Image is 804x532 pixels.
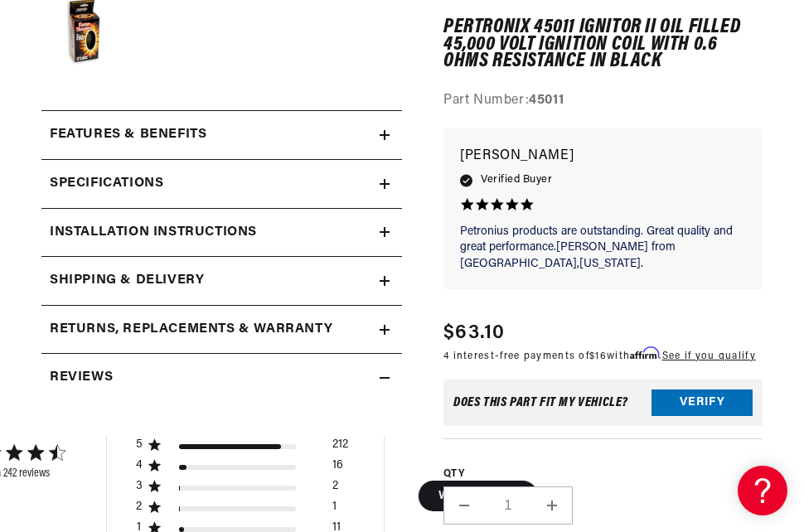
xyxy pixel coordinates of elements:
summary: Reviews [41,354,402,402]
div: 212 [332,438,348,458]
button: Verify [651,389,753,416]
div: 2 [136,500,143,515]
div: 5 [136,438,143,452]
span: $63.10 [443,317,506,347]
p: Petronius products are outstanding. Great quality and great performance.[PERSON_NAME] from [GEOGR... [460,223,746,272]
span: $16 [589,351,607,360]
div: 3 [136,479,143,494]
a: See if you qualify - Learn more about Affirm Financing (opens in modal) [662,351,756,360]
div: 4 [136,458,143,473]
div: 3 star by 2 reviews [136,479,348,500]
div: 2 [332,479,338,500]
div: 4 star by 16 reviews [136,458,348,479]
label: QTY [443,467,763,481]
div: Does This part fit My vehicle? [453,396,628,409]
div: 2 star by 1 reviews [136,500,348,520]
h2: Reviews [50,367,113,389]
h2: Installation instructions [50,222,257,244]
h2: Features & Benefits [50,124,206,146]
div: 16 [332,458,343,479]
h2: Specifications [50,173,163,195]
div: 1 [332,500,337,520]
p: 4 interest-free payments of with . [443,347,756,363]
div: 5 star by 212 reviews [136,438,348,458]
div: Part Number: [443,90,763,112]
summary: Installation instructions [41,209,402,257]
span: Affirm [630,346,659,359]
summary: Shipping & Delivery [41,257,402,305]
p: [PERSON_NAME] [460,145,746,168]
summary: Specifications [41,160,402,208]
strong: 45011 [529,94,564,107]
h2: Returns, Replacements & Warranty [50,319,332,341]
summary: Returns, Replacements & Warranty [41,306,402,354]
span: Verified Buyer [481,171,552,189]
h1: PerTronix 45011 Ignitor II Oil Filled 45,000 Volt Ignition Coil with 0.6 Ohms Resistance in Black [443,19,763,70]
summary: Features & Benefits [41,111,402,159]
h2: Shipping & Delivery [50,270,204,292]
